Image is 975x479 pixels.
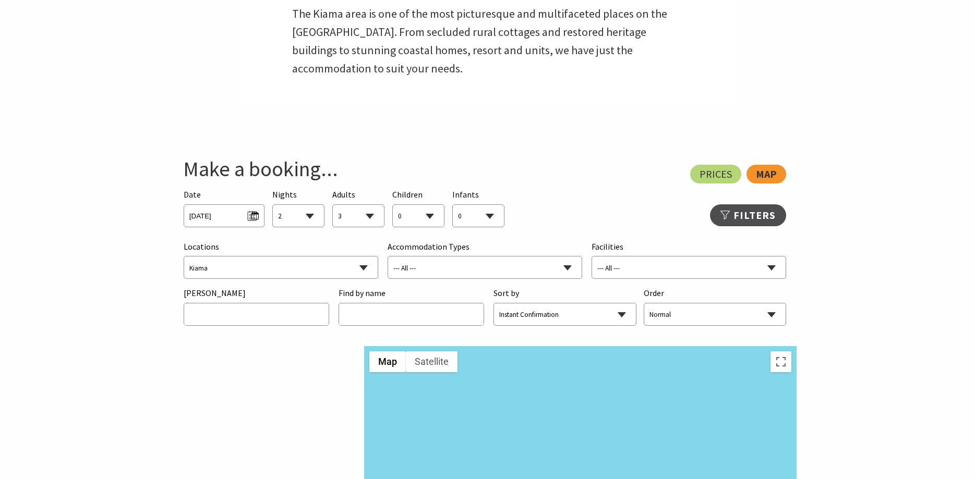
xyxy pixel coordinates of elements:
span: Find by name [339,287,386,300]
span: Sort by [493,287,544,300]
span: Accommodation Types [388,240,470,254]
button: Show satellite imagery [406,351,458,372]
span: Date [184,189,201,200]
span: Infants [452,189,479,200]
button: Toggle fullscreen view [771,351,791,372]
a: Prices [690,165,741,183]
span: [DATE] [189,207,259,222]
span: Adults [332,189,355,200]
span: Prices [700,170,732,178]
p: The Kiama area is one of the most picturesque and multifaceted places on the [GEOGRAPHIC_DATA]. F... [292,5,683,78]
span: Locations [184,240,234,254]
div: Please choose your desired arrival date [184,188,264,227]
button: Show street map [369,351,406,372]
span: Facilities [592,240,642,254]
span: Nights [272,188,297,202]
span: Children [392,189,423,200]
div: Choose a number of nights [272,188,324,227]
span: [PERSON_NAME] [184,287,246,300]
span: Order [644,287,694,300]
